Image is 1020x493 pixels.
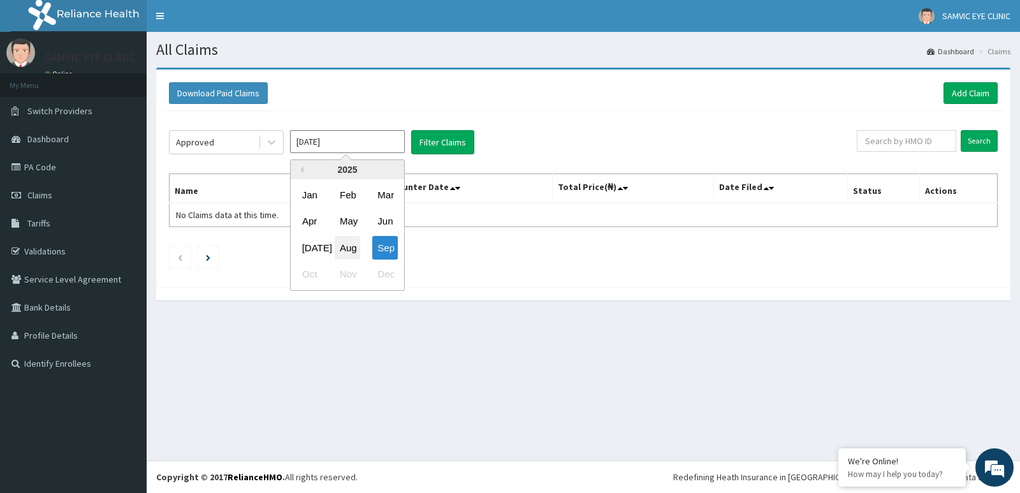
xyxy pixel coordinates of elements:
div: Approved [176,136,214,149]
a: Previous page [177,251,183,263]
div: Chat with us now [66,71,214,88]
a: Next page [206,251,210,263]
span: No Claims data at this time. [176,209,279,221]
p: How may I help you today? [848,469,956,480]
th: Date Filed [714,174,848,203]
input: Search [961,130,998,152]
div: Choose March 2025 [372,183,398,207]
div: Choose June 2025 [372,210,398,233]
div: Choose August 2025 [335,236,360,260]
div: Redefining Heath Insurance in [GEOGRAPHIC_DATA] using Telemedicine and Data Science! [673,471,1010,483]
li: Claims [975,46,1010,57]
div: Minimize live chat window [209,6,240,37]
div: Choose July 2025 [297,236,323,260]
input: Search by HMO ID [857,130,957,152]
strong: Copyright © 2017 . [156,471,285,483]
span: Claims [27,189,52,201]
th: Status [847,174,919,203]
span: SAMVIC EYE CLINIC [942,10,1010,22]
h1: All Claims [156,41,1010,58]
span: Tariffs [27,217,50,229]
textarea: Type your message and hit 'Enter' [6,348,243,393]
button: Filter Claims [411,130,474,154]
div: Choose February 2025 [335,183,360,207]
div: Choose January 2025 [297,183,323,207]
img: d_794563401_company_1708531726252_794563401 [24,64,52,96]
span: Switch Providers [27,105,92,117]
a: RelianceHMO [228,471,282,483]
button: Download Paid Claims [169,82,268,104]
span: Dashboard [27,133,69,145]
th: Name [170,174,378,203]
div: month 2025-09 [291,182,404,288]
input: Select Month and Year [290,130,405,153]
span: We're online! [74,161,176,290]
th: Total Price(₦) [552,174,713,203]
div: Choose April 2025 [297,210,323,233]
th: Actions [919,174,997,203]
img: User Image [6,38,35,67]
div: 2025 [291,160,404,179]
a: Dashboard [927,46,974,57]
img: User Image [919,8,935,24]
button: Previous Year [297,166,303,173]
footer: All rights reserved. [147,460,1020,493]
a: Online [45,70,75,78]
div: Choose September 2025 [372,236,398,260]
a: Add Claim [943,82,998,104]
p: SAMVIC EYE CLINIC [45,52,136,63]
div: Choose May 2025 [335,210,360,233]
div: We're Online! [848,455,956,467]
